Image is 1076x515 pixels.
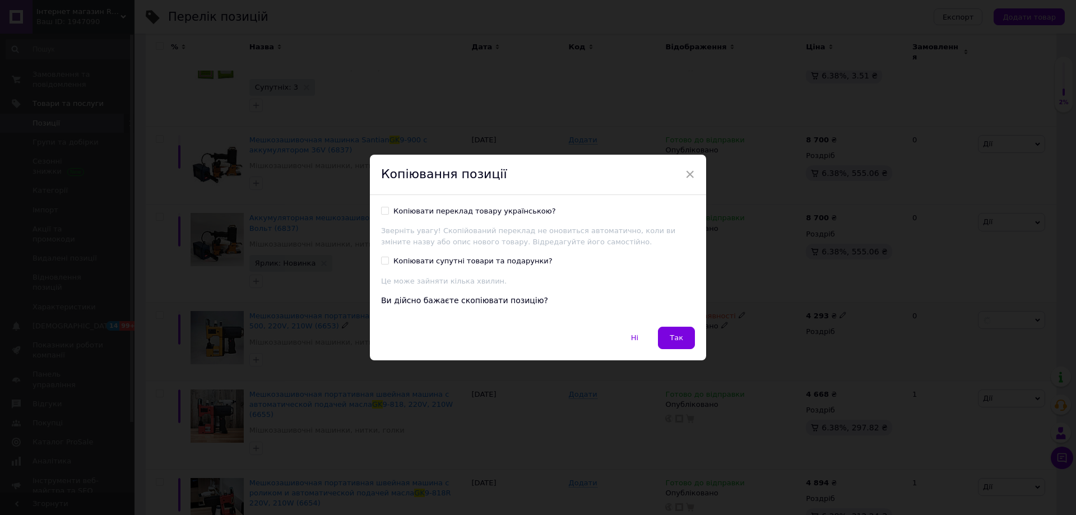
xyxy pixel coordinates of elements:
[619,327,650,349] button: Ні
[381,167,507,181] span: Копіювання позиції
[381,277,507,285] span: Це може зайняти кілька хвилин.
[685,165,695,184] span: ×
[631,333,638,342] span: Ні
[393,256,553,266] div: Копіювати супутні товари та подарунки?
[393,206,556,216] div: Копіювати переклад товару українською?
[381,295,695,307] div: Ви дійсно бажаєте скопіювати позицію?
[670,333,683,342] span: Так
[381,226,675,246] span: Зверніть увагу! Скопійований переклад не оновиться автоматично, коли ви зміните назву або опис но...
[658,327,695,349] button: Так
